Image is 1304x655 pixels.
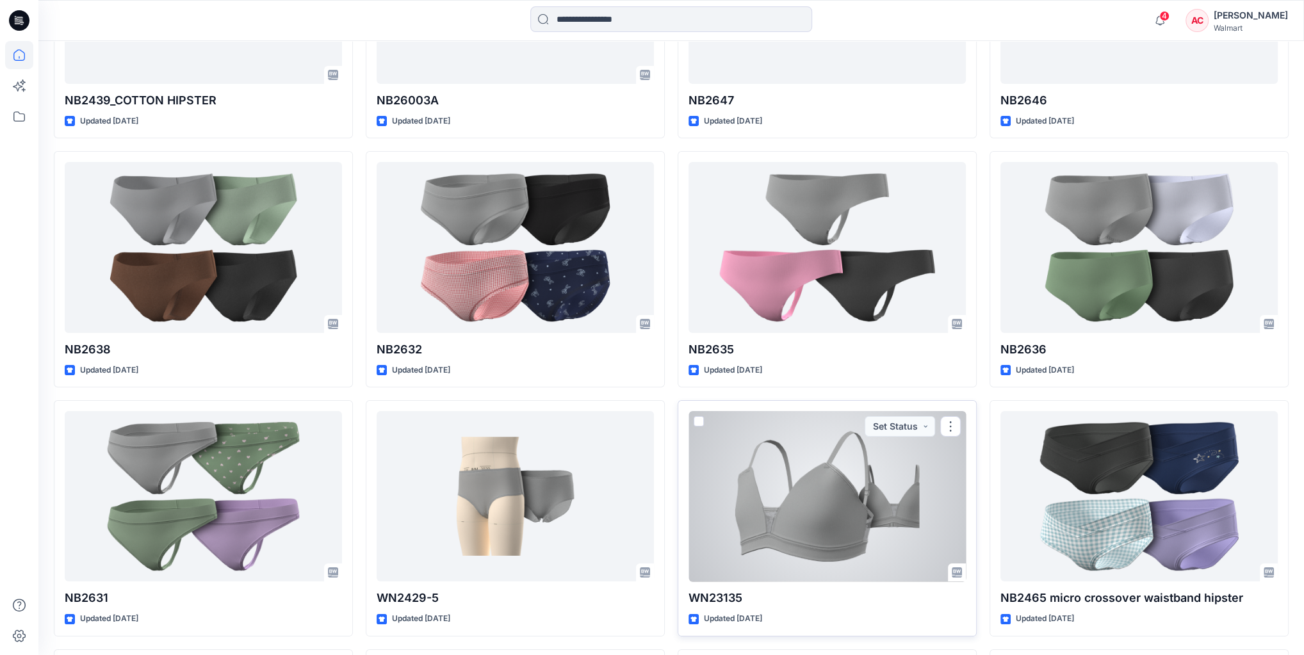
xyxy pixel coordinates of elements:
[80,115,138,128] p: Updated [DATE]
[1016,612,1074,626] p: Updated [DATE]
[1000,341,1278,359] p: NB2636
[689,162,966,332] a: NB2635
[65,411,342,581] a: NB2631
[377,589,654,607] p: WN2429-5
[392,364,450,377] p: Updated [DATE]
[689,92,966,109] p: NB2647
[80,364,138,377] p: Updated [DATE]
[689,341,966,359] p: NB2635
[1159,11,1170,21] span: 4
[1186,9,1209,32] div: AC
[392,115,450,128] p: Updated [DATE]
[1000,589,1278,607] p: NB2465 micro crossover waistband hipster
[1016,364,1074,377] p: Updated [DATE]
[65,162,342,332] a: NB2638
[704,115,762,128] p: Updated [DATE]
[1000,162,1278,332] a: NB2636
[377,411,654,581] a: WN2429-5
[80,612,138,626] p: Updated [DATE]
[1214,8,1288,23] div: [PERSON_NAME]
[65,92,342,109] p: NB2439_COTTON HIPSTER
[1000,92,1278,109] p: NB2646
[377,162,654,332] a: NB2632
[392,612,450,626] p: Updated [DATE]
[1000,411,1278,581] a: NB2465 micro crossover waistband hipster
[689,411,966,581] a: WN23135
[1214,23,1288,33] div: Walmart
[704,364,762,377] p: Updated [DATE]
[65,589,342,607] p: NB2631
[65,341,342,359] p: NB2638
[377,341,654,359] p: NB2632
[689,589,966,607] p: WN23135
[1016,115,1074,128] p: Updated [DATE]
[704,612,762,626] p: Updated [DATE]
[377,92,654,109] p: NB26003A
